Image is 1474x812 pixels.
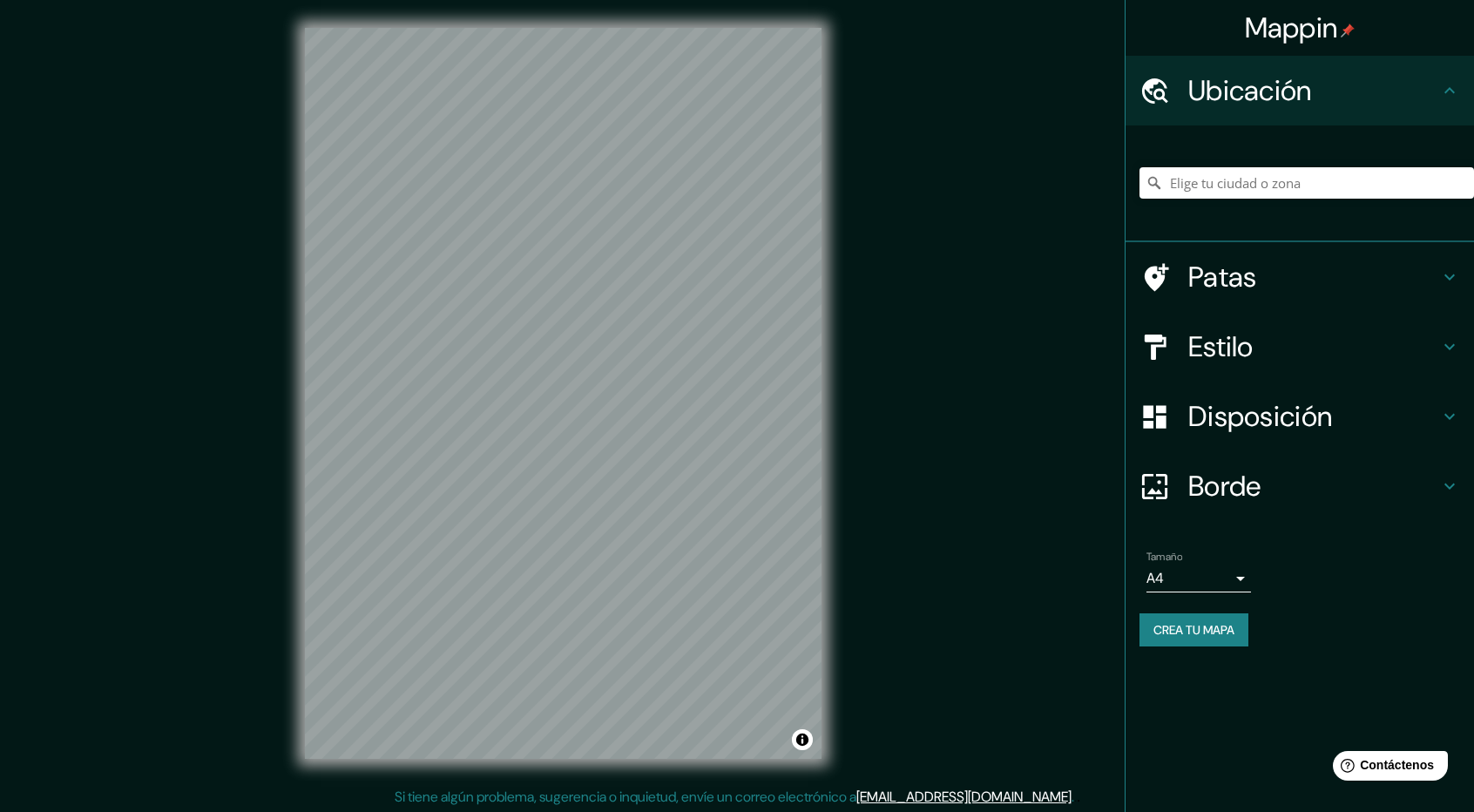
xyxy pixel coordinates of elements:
font: A4 [1146,569,1164,587]
div: Borde [1126,451,1474,521]
input: Elige tu ciudad o zona [1139,167,1474,199]
div: A4 [1146,565,1251,592]
font: . [1077,787,1080,806]
font: Tamaño [1146,550,1182,564]
div: Ubicación [1126,56,1474,125]
font: Crea tu mapa [1153,622,1234,638]
font: Si tiene algún problema, sugerencia o inquietud, envíe un correo electrónico a [395,788,856,806]
font: Estilo [1188,328,1254,365]
div: Patas [1126,242,1474,312]
div: Disposición [1126,382,1474,451]
font: . [1074,787,1077,806]
font: Borde [1188,468,1261,504]
font: . [1072,788,1074,806]
font: Disposición [1188,398,1332,435]
font: Patas [1188,259,1257,295]
a: [EMAIL_ADDRESS][DOMAIN_NAME] [856,788,1072,806]
iframe: Lanzador de widgets de ayuda [1319,744,1455,793]
div: Estilo [1126,312,1474,382]
button: Crea tu mapa [1139,613,1248,646]
button: Activar o desactivar atribución [792,729,813,750]
img: pin-icon.png [1341,24,1355,37]
font: Ubicación [1188,72,1312,109]
canvas: Mapa [305,28,822,759]
font: Mappin [1245,10,1338,46]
